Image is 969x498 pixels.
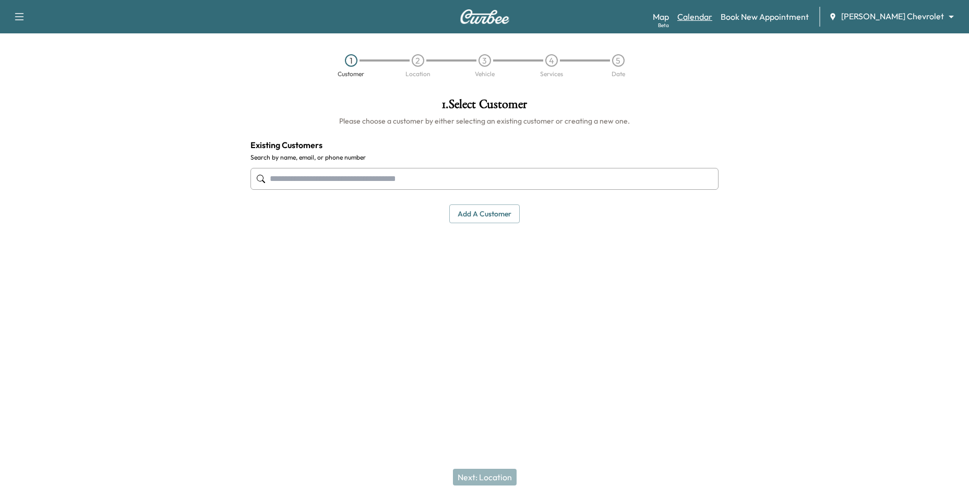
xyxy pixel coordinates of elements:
div: 5 [612,54,625,67]
div: Customer [338,71,364,77]
div: Date [612,71,625,77]
button: Add a customer [449,204,520,224]
img: Curbee Logo [460,9,510,24]
a: MapBeta [653,10,669,23]
div: Services [540,71,563,77]
div: 3 [478,54,491,67]
h1: 1 . Select Customer [250,98,719,116]
h6: Please choose a customer by either selecting an existing customer or creating a new one. [250,116,719,126]
span: [PERSON_NAME] Chevrolet [841,10,944,22]
div: 1 [345,54,357,67]
div: 2 [412,54,424,67]
div: Vehicle [475,71,495,77]
div: Location [405,71,430,77]
div: Beta [658,21,669,29]
label: Search by name, email, or phone number [250,153,719,162]
h4: Existing Customers [250,139,719,151]
div: 4 [545,54,558,67]
a: Calendar [677,10,712,23]
a: Book New Appointment [721,10,809,23]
